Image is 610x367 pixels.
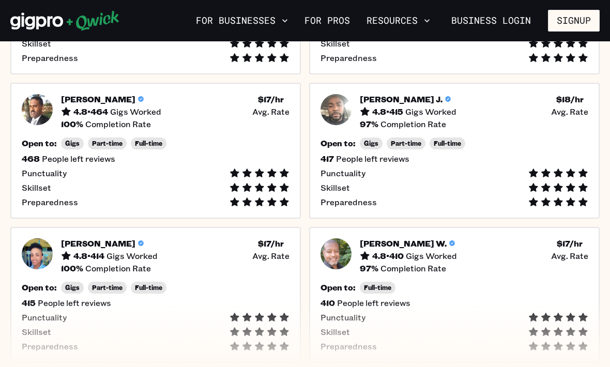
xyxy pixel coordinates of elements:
[321,312,365,323] span: Punctuality
[321,327,350,337] span: Skillset
[61,94,135,104] h5: [PERSON_NAME]
[321,182,350,193] span: Skillset
[61,238,135,249] h5: [PERSON_NAME]
[336,154,409,164] span: People left reviews
[258,238,284,249] h5: $ 17 /hr
[360,238,447,249] h5: [PERSON_NAME] W.
[364,140,378,147] span: Gigs
[38,298,111,308] span: People left reviews
[61,263,83,273] h5: 100 %
[321,282,356,293] h5: Open to:
[22,168,67,178] span: Punctuality
[252,106,289,117] span: Avg. Rate
[321,238,352,269] img: Pro headshot
[135,140,162,147] span: Full-time
[22,138,57,148] h5: Open to:
[556,94,584,104] h5: $ 18 /hr
[321,197,377,207] span: Preparedness
[85,263,151,273] span: Completion Rate
[22,298,36,308] h5: 415
[22,238,53,269] img: Pro headshot
[405,106,456,117] span: Gigs Worked
[434,140,461,147] span: Full-time
[192,12,292,29] button: For Businesses
[321,138,356,148] h5: Open to:
[92,140,123,147] span: Part-time
[300,12,354,29] a: For Pros
[321,168,365,178] span: Punctuality
[548,10,600,32] button: Signup
[362,12,434,29] button: Resources
[321,94,352,125] img: Pro headshot
[406,251,457,261] span: Gigs Worked
[22,38,51,49] span: Skillset
[321,341,377,351] span: Preparedness
[372,106,403,117] h5: 4.8 • 415
[360,119,378,129] h5: 97 %
[309,83,600,219] button: Pro headshot[PERSON_NAME] J.4.8•415Gigs Worked$18/hr Avg. Rate97%Completion RateOpen to:GigsPart-...
[22,197,78,207] span: Preparedness
[258,94,284,104] h5: $ 17 /hr
[252,251,289,261] span: Avg. Rate
[22,312,67,323] span: Punctuality
[110,106,161,117] span: Gigs Worked
[22,53,78,63] span: Preparedness
[321,38,350,49] span: Skillset
[557,238,583,249] h5: $ 17 /hr
[551,251,588,261] span: Avg. Rate
[364,284,391,292] span: Full-time
[92,284,123,292] span: Part-time
[73,106,108,117] h5: 4.8 • 464
[551,106,588,117] span: Avg. Rate
[10,83,301,219] button: Pro headshot[PERSON_NAME]4.8•464Gigs Worked$17/hr Avg. Rate100%Completion RateOpen to:GigsPart-ti...
[22,94,53,125] img: Pro headshot
[321,53,377,63] span: Preparedness
[73,251,104,261] h5: 4.8 • 414
[360,94,443,104] h5: [PERSON_NAME] J.
[443,10,540,32] a: Business Login
[65,284,80,292] span: Gigs
[22,341,78,351] span: Preparedness
[65,140,80,147] span: Gigs
[337,298,410,308] span: People left reviews
[391,140,421,147] span: Part-time
[42,154,115,164] span: People left reviews
[10,227,301,363] button: Pro headshot[PERSON_NAME]4.8•414Gigs Worked$17/hr Avg. Rate100%Completion RateOpen to:GigsPart-ti...
[380,263,446,273] span: Completion Rate
[106,251,158,261] span: Gigs Worked
[61,119,83,129] h5: 100 %
[22,282,57,293] h5: Open to:
[360,263,378,273] h5: 97 %
[22,154,40,164] h5: 468
[372,251,404,261] h5: 4.8 • 410
[321,298,335,308] h5: 410
[380,119,446,129] span: Completion Rate
[22,327,51,337] span: Skillset
[135,284,162,292] span: Full-time
[85,119,151,129] span: Completion Rate
[309,227,600,363] button: Pro headshot[PERSON_NAME] W.4.8•410Gigs Worked$17/hr Avg. Rate97%Completion RateOpen to:Full-time...
[22,182,51,193] span: Skillset
[321,154,334,164] h5: 417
